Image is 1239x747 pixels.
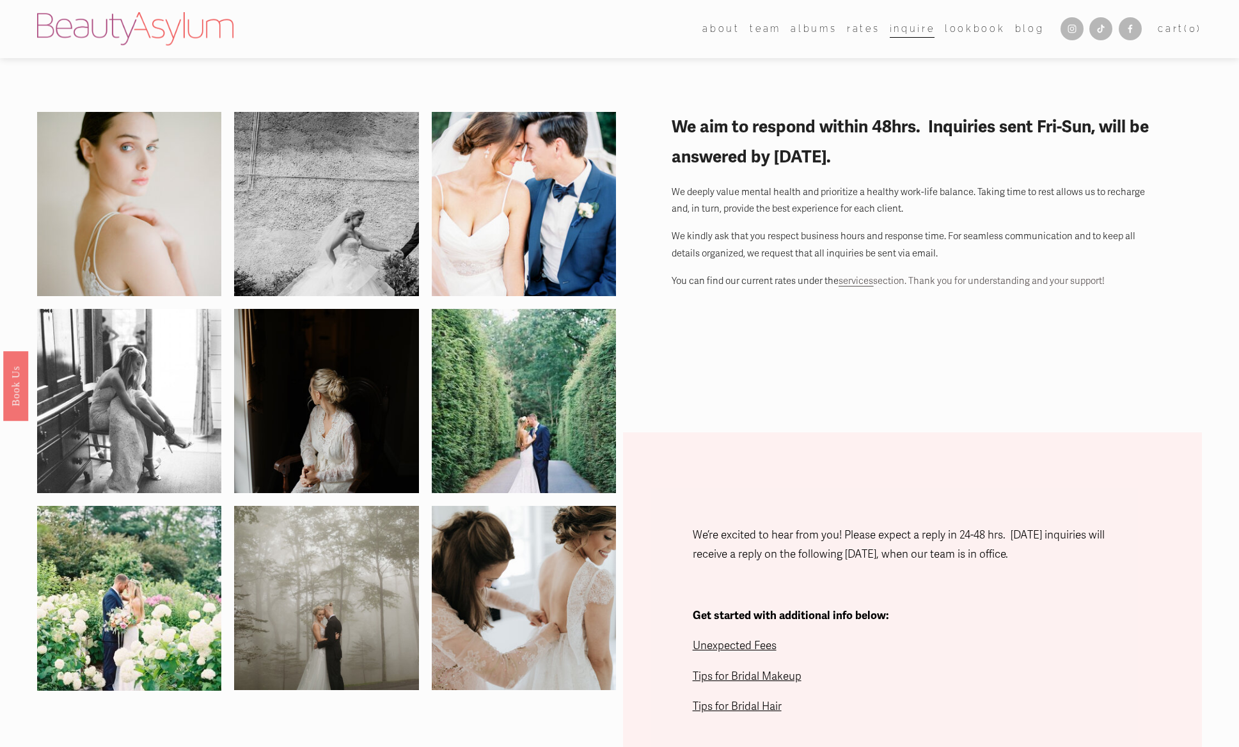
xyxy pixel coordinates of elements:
p: You can find our current rates under the [672,272,1153,289]
img: 000019690009-2.jpg [37,78,221,329]
a: services [839,275,873,287]
a: folder dropdown [750,20,781,38]
img: a&b-122.jpg [188,309,464,493]
a: folder dropdown [702,20,739,38]
span: 0 [1189,23,1197,34]
img: 559c330b111a1$!x900.jpg [432,82,616,326]
a: Tips for Bridal Makeup [693,670,801,683]
a: Book Us [3,351,28,421]
a: Unexpected Fees [693,639,777,652]
img: a&b-249.jpg [188,506,464,690]
a: Instagram [1061,17,1084,40]
p: We kindly ask that you respect business hours and response time. For seamless communication and t... [672,228,1153,262]
span: team [750,20,781,37]
a: 0 items in cart [1158,20,1202,37]
p: We’re excited to hear from you! Please expect a reply in 24-48 hrs. [DATE] inquiries will receive... [693,526,1133,565]
a: Inquire [890,20,935,38]
a: Tips for Bridal Hair [693,700,782,713]
img: 14231398_1259601320717584_5710543027062833933_o.jpg [37,279,221,524]
img: 14305484_1259623107382072_1992716122685880553_o.jpg [37,476,221,721]
strong: We aim to respond within 48hrs. Inquiries sent Fri-Sun, will be answered by [DATE]. [672,116,1153,168]
span: ( ) [1184,23,1202,34]
img: Beauty Asylum | Bridal Hair &amp; Makeup Charlotte &amp; Atlanta [37,12,233,45]
a: Facebook [1119,17,1142,40]
img: 14241554_1259623257382057_8150699157505122959_o.jpg [432,279,616,524]
a: albums [791,20,837,38]
span: about [702,20,739,37]
img: 543JohnSaraWedding4.16.16.jpg [188,112,464,296]
strong: Get started with additional info below: [693,609,889,622]
p: We deeply value mental health and prioritize a healthy work-life balance. Taking time to rest all... [672,184,1153,217]
a: TikTok [1089,17,1112,40]
a: Blog [1015,20,1045,38]
img: ASW-178.jpg [386,506,662,690]
a: Lookbook [945,20,1005,38]
span: section. Thank you for understanding and your support! [873,275,1105,287]
a: Rates [847,20,880,38]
